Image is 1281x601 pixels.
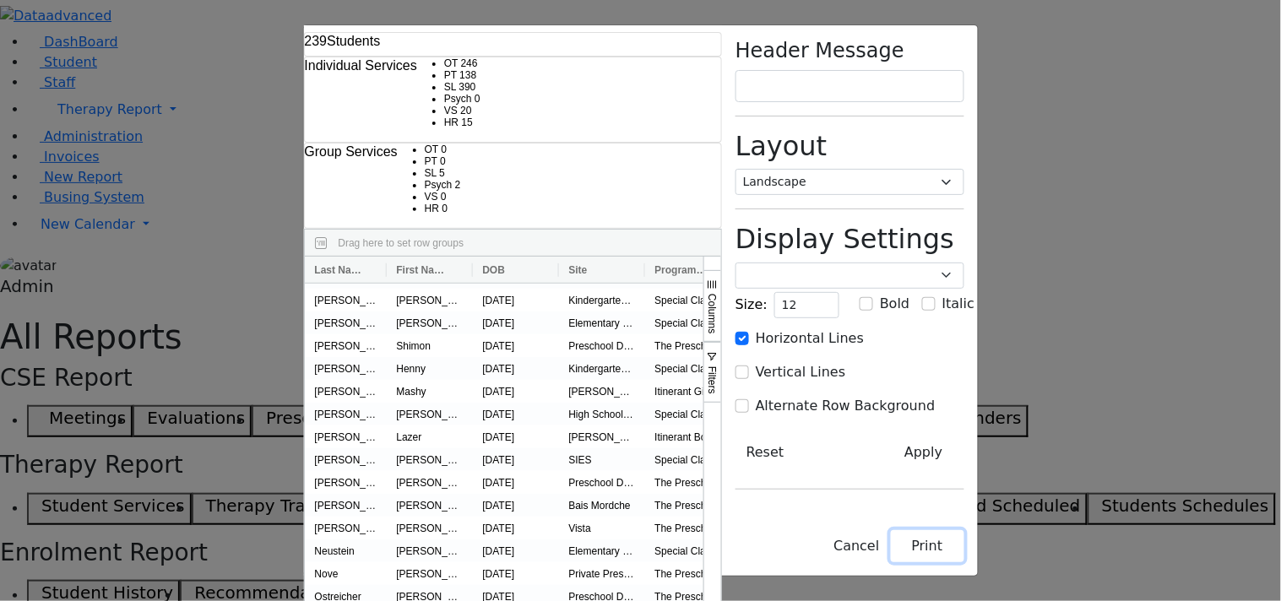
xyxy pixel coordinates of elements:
div: Bais Mordche [559,494,645,517]
div: Henny [387,357,473,380]
div: Press SPACE to select this row. [305,494,1248,517]
div: [PERSON_NAME] [305,448,387,471]
div: [DATE] [473,380,559,403]
div: Press SPACE to select this row. [305,334,1248,357]
div: [DATE] [473,517,559,539]
div: [PERSON_NAME] [305,357,387,380]
div: The Preschool [645,334,731,357]
div: [PERSON_NAME] [305,380,387,403]
span: 138 [459,69,476,81]
div: The Preschool Itinerant [645,562,731,585]
div: [PERSON_NAME] [387,289,473,311]
span: 0 [442,203,448,214]
span: Drag here to set row groups [339,237,464,249]
div: The Preschool Itinerant [645,517,731,539]
div: Press SPACE to select this row. [305,380,1248,403]
div: Special Class - K12 [645,403,731,425]
div: [PERSON_NAME] [387,539,473,562]
div: Kindergarten PS [559,357,645,380]
div: [PERSON_NAME] [PERSON_NAME] [387,471,473,494]
div: [PERSON_NAME] [559,425,645,448]
span: 15 [462,116,473,128]
div: Preschool Division [559,334,645,357]
span: 0 [441,191,447,203]
h4: Header Message [735,39,964,63]
div: [PERSON_NAME] [387,494,473,517]
div: [DATE] [473,334,559,357]
label: Vertical Lines [756,362,846,382]
span: VS [425,191,438,203]
div: Press SPACE to select this row. [305,357,1248,380]
div: The Preschool Half-Day [645,471,731,494]
div: [PERSON_NAME] [305,425,387,448]
button: Apply [883,436,963,468]
span: HR [425,203,439,214]
h6: Group Services [305,143,398,160]
div: [DATE] [473,357,559,380]
span: Psych [444,93,472,105]
span: 0 [442,143,448,155]
div: [PERSON_NAME] [559,380,645,403]
div: Itinerant Boys [645,425,731,448]
div: [DATE] [473,311,559,334]
div: [DATE] [473,425,559,448]
div: Mashy [387,380,473,403]
div: Special Class - K12 [645,289,731,311]
div: Press SPACE to select this row. [305,403,1248,425]
div: Private Preschool [559,562,645,585]
label: Bold [880,294,909,314]
div: The Preschool Itinerant [645,494,731,517]
span: DOB [483,264,506,276]
div: Press SPACE to select this row. [305,425,1248,448]
div: [PERSON_NAME] [387,562,473,585]
span: 239 [305,34,328,48]
span: 0 [475,93,480,105]
h2: Display Settings [735,223,964,255]
label: Italic [942,294,974,314]
div: Kindergarten PS [559,289,645,311]
div: Shimon [387,334,473,357]
label: Horizontal Lines [756,328,864,349]
div: [PERSON_NAME] [305,289,387,311]
div: Special Class - K12 [645,357,731,380]
span: Program Type [655,264,708,276]
div: [DATE] [473,471,559,494]
h6: Individual Services [305,57,417,73]
div: [PERSON_NAME] [305,494,387,517]
span: 2 [455,179,461,191]
span: Site [569,264,588,276]
div: [PERSON_NAME] [305,403,387,425]
label: Size: [735,295,768,315]
div: SIES [559,448,645,471]
div: [PERSON_NAME] [305,471,387,494]
div: Elementary Division [559,311,645,334]
div: [PERSON_NAME] [305,517,387,539]
h2: Layout [735,130,964,162]
div: Special Class/Homebound [645,448,731,471]
span: SL [425,167,437,179]
div: Special Class - K12 [645,311,731,334]
button: Print [891,530,964,562]
span: 390 [459,81,475,93]
h6: Students [305,33,381,49]
span: PT [425,155,437,167]
div: Press SPACE to select this row. [305,562,1248,585]
div: [DATE] [473,494,559,517]
span: 20 [460,105,471,116]
div: [DATE] [473,448,559,471]
div: High School Girls Division [559,403,645,425]
span: HR [444,116,459,128]
span: PT [444,69,457,81]
div: [DATE] [473,289,559,311]
span: Columns [707,294,719,333]
span: First Name [397,264,449,276]
div: Press SPACE to select this row. [305,311,1248,334]
div: Press SPACE to select this row. [305,517,1248,539]
div: [PERSON_NAME] [387,311,473,334]
div: Preschool Division [559,471,645,494]
div: Special Class - K12 [645,539,731,562]
div: Itinerant Girls [645,380,731,403]
span: 0 [440,155,446,167]
div: Press SPACE to select this row. [305,289,1248,311]
div: [PERSON_NAME] [305,311,387,334]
